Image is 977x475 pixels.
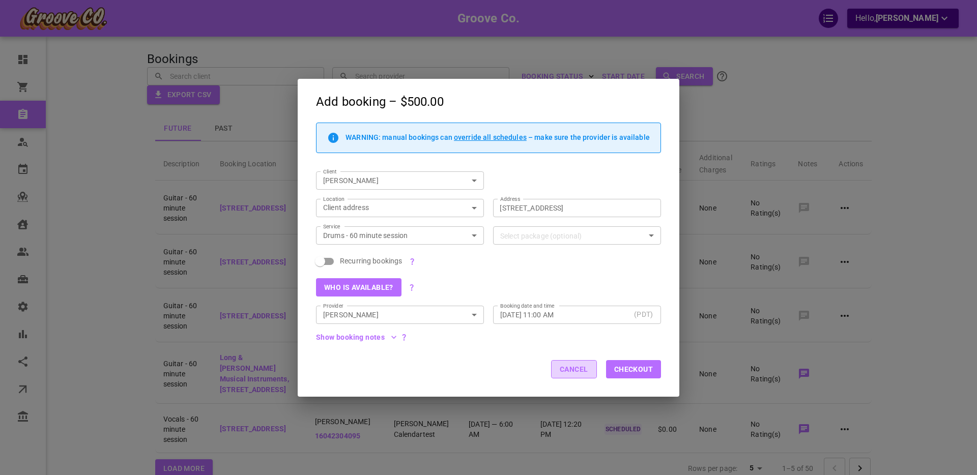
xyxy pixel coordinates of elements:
[316,278,401,296] button: Who is available?
[400,333,408,341] svg: These notes are public and visible to admins, managers, providers and clients
[500,302,554,310] label: Booking date and time
[323,202,477,213] div: Client address
[500,195,520,203] label: Address
[319,174,451,187] input: Type to search
[634,309,653,319] p: (PDT)
[500,309,630,319] input: Choose date, selected date is Sep 16, 2025
[551,360,597,378] button: Cancel
[323,195,344,203] label: Location
[454,133,527,141] span: override all schedules
[496,201,648,214] input: AddressClear
[323,302,343,310] label: Provider
[323,223,340,230] label: Service
[346,133,650,141] p: WARNING: manual bookings can – make sure the provider is available
[644,228,658,243] button: Open
[323,168,337,175] label: Client
[467,308,481,322] button: Open
[316,334,397,341] button: Show booking notes
[606,360,661,378] button: Checkout
[340,256,402,266] span: Recurring bookings
[298,79,679,123] h2: Add booking – $500.00
[408,283,416,291] svg: Use the Smart Clusters functionality to find the most suitable provider for the selected service ...
[408,257,416,265] svg: Recurring bookings are NOT packages
[467,228,481,243] button: Open
[467,173,481,188] button: Open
